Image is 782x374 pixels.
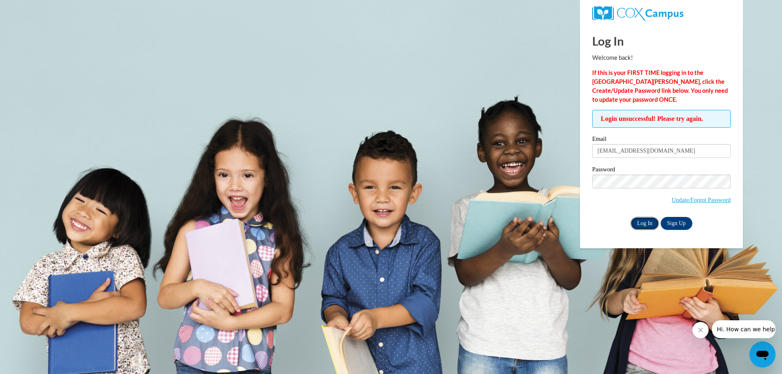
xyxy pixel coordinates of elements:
p: Welcome back! [592,53,731,62]
iframe: Close message [692,322,709,338]
iframe: Message from company [712,320,775,338]
a: COX Campus [592,6,731,21]
label: Password [592,166,731,175]
strong: If this is your FIRST TIME logging in to the [GEOGRAPHIC_DATA][PERSON_NAME], click the Create/Upd... [592,69,728,103]
label: Email [592,136,731,144]
a: Sign Up [661,217,692,230]
span: Hi. How can we help? [5,6,66,12]
input: Log In [630,217,659,230]
h1: Log In [592,33,731,49]
a: Update/Forgot Password [672,197,731,203]
span: Login unsuccessful! Please try again. [592,110,731,128]
img: COX Campus [592,6,683,21]
iframe: Button to launch messaging window [749,341,775,367]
